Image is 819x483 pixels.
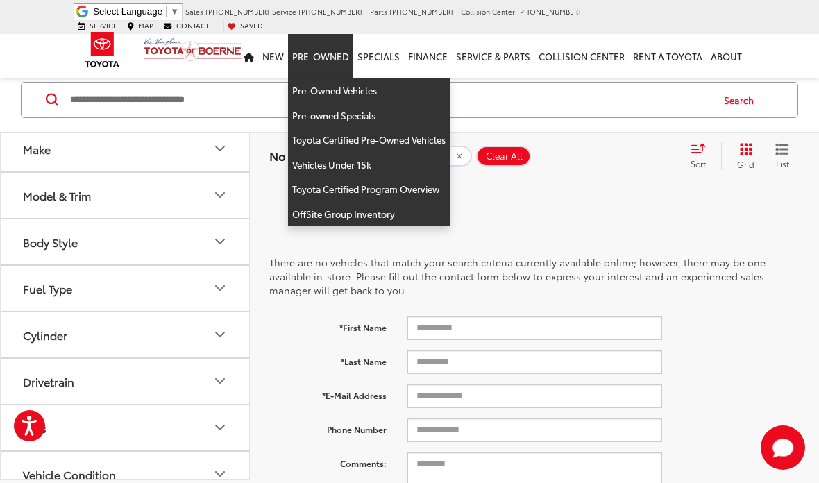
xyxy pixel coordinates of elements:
a: Toyota Certified Pre-Owned Vehicles [288,128,450,153]
a: Map [124,21,157,31]
span: Parts [370,6,387,17]
a: Service & Parts: Opens in a new tab [452,34,534,78]
label: *E-Mail Address [259,384,397,402]
a: OffSite Group Inventory [288,202,450,226]
div: Make [212,141,228,158]
span: ​ [166,6,167,17]
div: Drivetrain [23,375,74,388]
span: Service [272,6,296,17]
button: MakeMake [1,126,251,171]
a: Pre-Owned Vehicles [288,78,450,103]
p: There are no vehicles that match your search criteria currently available online; however, there ... [269,255,800,297]
span: ▼ [170,6,179,17]
span: Clear All [486,151,523,162]
label: *First Name [259,316,397,334]
button: DrivetrainDrivetrain [1,359,251,404]
button: Grid View [721,142,765,170]
a: About [707,34,746,78]
label: *Last Name [259,350,397,368]
span: No vehicles found [269,147,373,164]
div: Model & Trim [23,189,91,202]
span: Saved [240,20,263,31]
button: Toggle Chat Window [761,425,805,470]
img: Toyota [76,27,128,72]
a: Pre-owned Specials [288,103,450,128]
a: Contact [160,21,212,31]
a: Rent a Toyota [629,34,707,78]
span: Sort [691,158,706,169]
a: Service [74,21,121,31]
div: Vehicle Condition [23,468,116,481]
div: Cylinder [23,328,67,341]
button: Body StyleBody Style [1,219,251,264]
button: Search [711,83,774,117]
div: Fuel Type [212,280,228,297]
span: List [775,158,789,169]
button: Clear All [476,146,531,167]
a: My Saved Vehicles [223,21,267,31]
a: Pre-Owned [288,34,353,78]
div: Make [23,142,51,155]
div: Vehicle Condition [212,466,228,483]
span: Grid [737,158,754,170]
button: Fuel TypeFuel Type [1,266,251,311]
a: Finance [404,34,452,78]
span: [PHONE_NUMBER] [389,6,453,17]
span: Collision Center [461,6,515,17]
a: Select Language​ [93,6,179,17]
button: List View [765,142,800,170]
a: Collision Center [534,34,629,78]
div: Body Style [23,235,78,248]
span: [PHONE_NUMBER] [205,6,269,17]
button: CylinderCylinder [1,312,251,357]
div: Tags [212,420,228,437]
span: Map [138,20,153,31]
a: Specials [353,34,404,78]
span: [PHONE_NUMBER] [517,6,581,17]
div: Body Style [212,234,228,251]
span: Contact [176,20,209,31]
input: Search by Make, Model, or Keyword [69,83,711,117]
button: TagsTags [1,405,251,450]
div: Fuel Type [23,282,72,295]
a: Toyota Certified Program Overview [288,177,450,202]
div: Model & Trim [212,187,228,204]
div: Drivetrain [212,373,228,390]
span: Select Language [93,6,162,17]
div: Cylinder [212,327,228,344]
span: Service [90,20,117,31]
a: New [258,34,288,78]
button: Model & TrimModel & Trim [1,173,251,218]
label: Phone Number [259,418,397,436]
span: [PHONE_NUMBER] [298,6,362,17]
img: Vic Vaughan Toyota of Boerne [143,37,242,62]
a: Home [239,34,258,78]
a: Vehicles Under 15k [288,153,450,178]
svg: Start Chat [761,425,805,470]
button: Select sort value [684,142,721,170]
label: Comments: [259,452,397,470]
span: Sales [185,6,203,17]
